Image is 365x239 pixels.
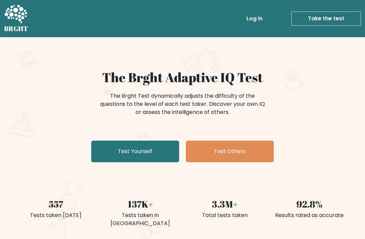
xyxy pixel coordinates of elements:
[102,197,178,211] div: 137K+
[271,211,347,219] div: Results rated as accurate
[187,211,263,219] div: Total tests taken
[102,211,178,228] div: Tests taken in [GEOGRAPHIC_DATA]
[186,141,274,162] a: Test Others
[91,141,179,162] a: Test Yourself
[98,92,267,116] div: The Brght Test dynamically adjusts the difficulty of the questions to the level of each test take...
[291,11,361,26] a: Take the test
[18,70,347,85] h1: The Brght Adaptive IQ Test
[18,211,94,219] div: Tests taken [DATE]
[4,25,28,33] h5: BRGHT
[187,197,263,211] div: 3.3M+
[18,197,94,211] div: 557
[244,12,265,25] a: Log in
[271,197,347,211] div: 92.8%
[4,3,28,34] a: BRGHT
